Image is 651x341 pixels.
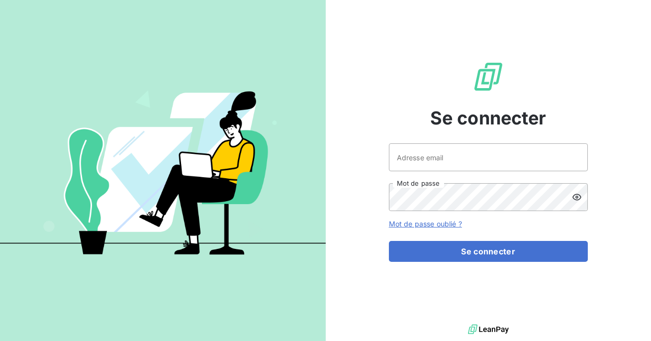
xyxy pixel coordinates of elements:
[389,143,588,171] input: placeholder
[430,105,547,131] span: Se connecter
[389,220,462,228] a: Mot de passe oublié ?
[472,61,504,93] img: Logo LeanPay
[389,241,588,262] button: Se connecter
[468,322,509,337] img: logo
